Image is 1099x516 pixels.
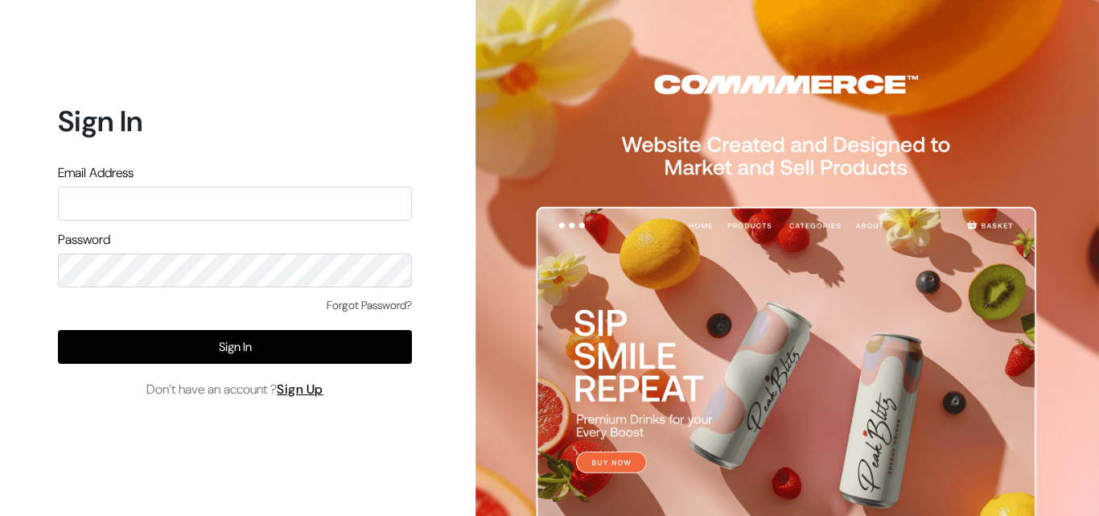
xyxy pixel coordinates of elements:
label: Password [58,230,110,250]
a: Sign Up [277,381,323,398]
a: Forgot Password? [327,297,412,314]
span: Don’t have an account ? [146,380,323,399]
label: Email Address [58,163,134,183]
button: Sign In [58,330,412,364]
h1: Sign In [58,104,412,138]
